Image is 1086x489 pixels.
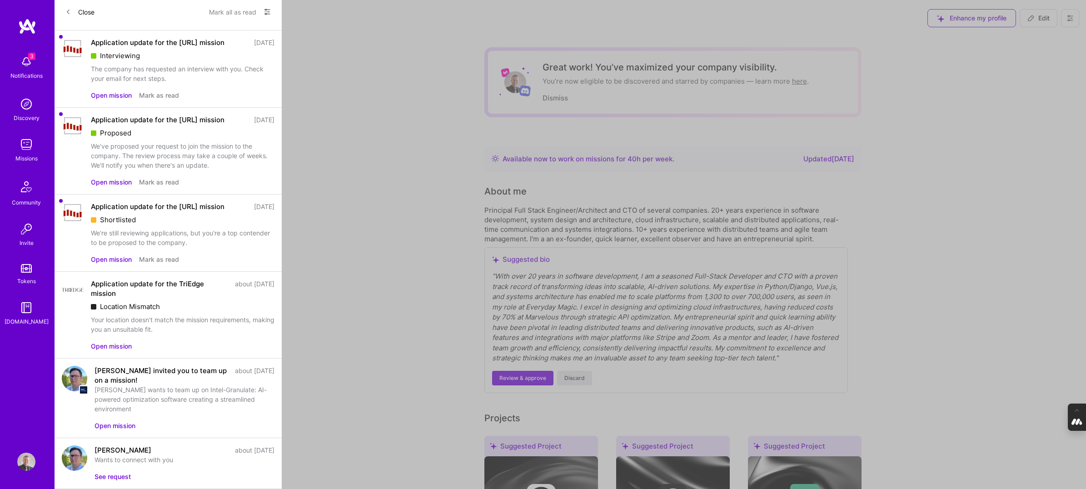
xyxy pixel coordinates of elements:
[17,95,35,113] img: discovery
[15,176,37,198] img: Community
[15,154,38,163] div: Missions
[91,315,274,334] div: Your location doesn't match the mission requirements, making you an unsuitable fit.
[209,5,256,19] button: Mark all as read
[21,264,32,273] img: tokens
[17,220,35,238] img: Invite
[95,472,131,481] button: See request
[91,64,274,83] div: The company has requested an interview with you. Check your email for next steps.
[15,453,38,471] a: User Avatar
[235,445,274,455] div: about [DATE]
[91,215,274,225] div: Shortlisted
[62,116,84,135] img: Company Logo
[91,254,132,264] button: Open mission
[91,115,224,125] div: Application update for the [URL] mission
[17,276,36,286] div: Tokens
[62,366,87,391] img: user avatar
[91,38,224,47] div: Application update for the [URL] mission
[91,128,274,138] div: Proposed
[95,385,274,414] div: [PERSON_NAME] wants to team up on Intel-Granulate: AI-powered optimization software creating a st...
[62,39,84,58] img: Company Logo
[14,113,40,123] div: Discovery
[139,254,179,264] button: Mark as read
[18,18,36,35] img: logo
[91,341,132,351] button: Open mission
[62,203,84,222] img: Company Logo
[254,38,274,47] div: [DATE]
[95,421,135,430] button: Open mission
[91,279,229,298] div: Application update for the TriEdge mission
[91,202,224,211] div: Application update for the [URL] mission
[91,51,274,60] div: Interviewing
[17,453,35,471] img: User Avatar
[91,141,274,170] div: We've proposed your request to join the mission to the company. The review process may take a cou...
[17,135,35,154] img: teamwork
[95,455,274,464] div: Wants to connect with you
[65,5,95,19] button: Close
[139,90,179,100] button: Mark as read
[139,177,179,187] button: Mark as read
[254,115,274,125] div: [DATE]
[79,385,88,394] img: Company logo
[12,198,41,207] div: Community
[62,279,84,301] img: Company Logo
[254,202,274,211] div: [DATE]
[91,228,274,247] div: We're still reviewing applications, but you're a top contender to be proposed to the company.
[91,90,132,100] button: Open mission
[235,366,274,385] div: about [DATE]
[95,445,151,455] div: [PERSON_NAME]
[235,279,274,298] div: about [DATE]
[62,445,87,471] img: user avatar
[5,317,49,326] div: [DOMAIN_NAME]
[17,299,35,317] img: guide book
[20,238,34,248] div: Invite
[95,366,229,385] div: [PERSON_NAME] invited you to team up on a mission!
[91,302,274,311] div: Location Mismatch
[91,177,132,187] button: Open mission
